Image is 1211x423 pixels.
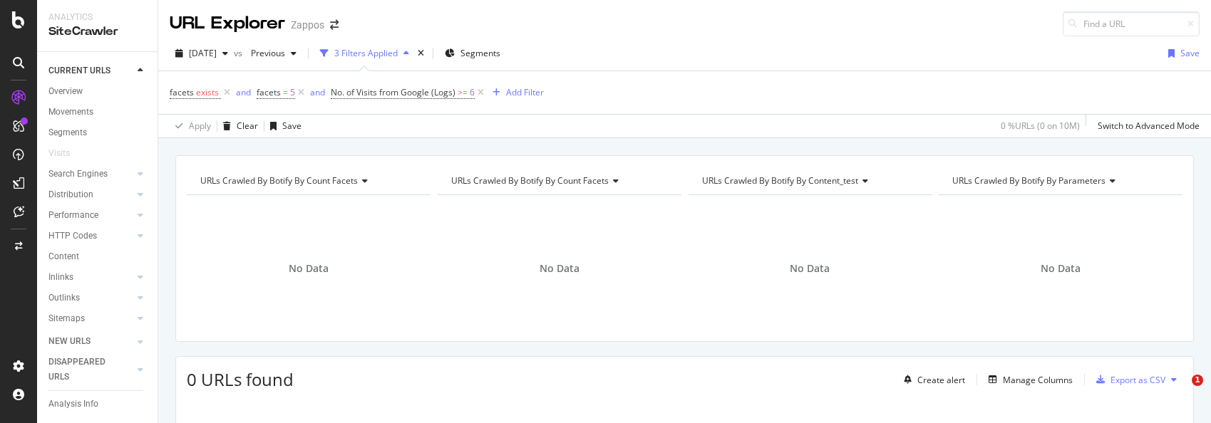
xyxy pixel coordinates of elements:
[331,86,455,98] span: No. of Visits from Google (Logs)
[1001,120,1080,132] div: 0 % URLs ( 0 on 10M )
[48,229,97,244] div: HTTP Codes
[48,63,110,78] div: CURRENT URLS
[314,42,415,65] button: 3 Filters Applied
[217,115,258,137] button: Clear
[1163,42,1200,65] button: Save
[196,86,219,98] span: exists
[310,86,325,98] div: and
[234,47,245,59] span: vs
[949,169,1170,192] h4: URLs Crawled By Botify By parameters
[48,311,85,326] div: Sitemaps
[48,270,133,285] a: Inlinks
[170,42,234,65] button: [DATE]
[1180,47,1200,59] div: Save
[257,86,281,98] span: facets
[48,167,133,182] a: Search Engines
[48,397,98,412] div: Analysis Info
[48,167,108,182] div: Search Engines
[448,169,669,192] h4: URLs Crawled By Botify By Count Facets
[1003,374,1073,386] div: Manage Columns
[48,291,80,305] div: Outlinks
[1192,375,1203,386] span: 1
[48,84,83,99] div: Overview
[48,11,146,23] div: Analytics
[898,368,965,391] button: Create alert
[170,115,211,137] button: Apply
[1092,115,1200,137] button: Switch to Advanced Mode
[48,187,133,202] a: Distribution
[48,291,133,305] a: Outlinks
[48,334,133,349] a: NEW URLS
[790,261,830,276] span: No Data
[48,187,93,202] div: Distribution
[283,86,288,98] span: =
[470,83,475,103] span: 6
[170,11,285,36] div: URL Explorer
[330,20,339,30] div: arrow-right-arrow-left
[48,355,133,385] a: DISAPPEARED URLS
[460,47,500,59] span: Segments
[236,86,251,98] div: and
[1110,374,1165,386] div: Export as CSV
[291,18,324,32] div: Zappos
[48,125,87,140] div: Segments
[1041,261,1081,276] span: No Data
[245,47,285,59] span: Previous
[200,174,358,187] span: URLs Crawled By Botify By Count Facets
[264,115,302,137] button: Save
[48,229,133,244] a: HTTP Codes
[48,208,98,223] div: Performance
[458,86,468,98] span: >=
[1063,11,1200,36] input: Find a URL
[290,83,295,103] span: 5
[983,371,1073,388] button: Manage Columns
[310,85,325,99] button: and
[487,84,544,101] button: Add Filter
[1098,120,1200,132] div: Switch to Advanced Mode
[170,86,194,98] span: facets
[1163,375,1197,409] iframe: Intercom live chat
[48,84,148,99] a: Overview
[48,355,120,385] div: DISAPPEARED URLS
[48,270,73,285] div: Inlinks
[1091,368,1165,391] button: Export as CSV
[48,334,91,349] div: NEW URLS
[48,146,70,161] div: Visits
[189,120,211,132] div: Apply
[289,261,329,276] span: No Data
[48,105,148,120] a: Movements
[189,47,217,59] span: 2025 Jul. 7th
[48,249,79,264] div: Content
[48,125,148,140] a: Segments
[540,261,579,276] span: No Data
[48,208,133,223] a: Performance
[245,42,302,65] button: Previous
[699,169,919,192] h4: URLs Crawled By Botify By content_test
[48,63,133,78] a: CURRENT URLS
[48,311,133,326] a: Sitemaps
[48,105,93,120] div: Movements
[48,146,84,161] a: Visits
[48,249,148,264] a: Content
[187,367,294,391] span: 0 URLs found
[415,46,427,61] div: times
[236,85,251,99] button: and
[702,174,858,187] span: URLs Crawled By Botify By content_test
[451,174,609,187] span: URLs Crawled By Botify By Count Facets
[197,169,418,192] h4: URLs Crawled By Botify By Count Facets
[506,86,544,98] div: Add Filter
[952,174,1106,187] span: URLs Crawled By Botify By parameters
[334,47,398,59] div: 3 Filters Applied
[917,374,965,386] div: Create alert
[48,23,146,40] div: SiteCrawler
[439,42,506,65] button: Segments
[48,397,148,412] a: Analysis Info
[237,120,258,132] div: Clear
[282,120,302,132] div: Save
